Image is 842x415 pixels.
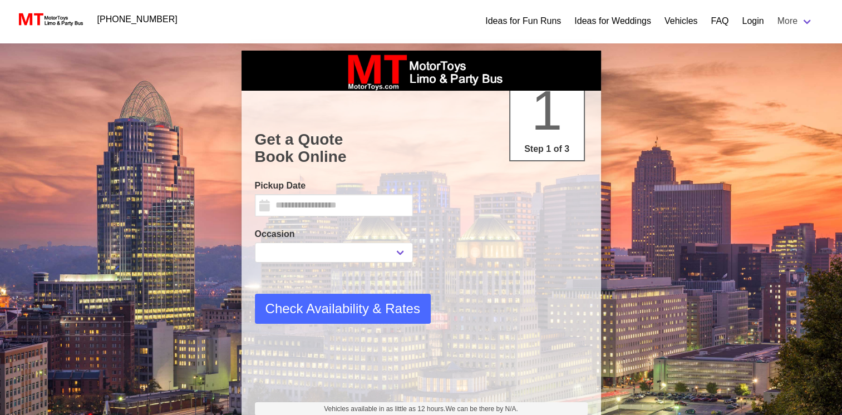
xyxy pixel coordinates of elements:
a: [PHONE_NUMBER] [91,8,184,31]
a: More [771,10,820,32]
img: MotorToys Logo [16,12,84,27]
span: We can be there by N/A. [445,405,518,413]
label: Occasion [255,228,413,241]
h1: Get a Quote Book Online [255,131,588,166]
a: FAQ [711,14,728,28]
span: Check Availability & Rates [265,299,420,319]
a: Ideas for Fun Runs [485,14,561,28]
span: 1 [531,79,563,141]
a: Login [742,14,764,28]
label: Pickup Date [255,179,413,192]
button: Check Availability & Rates [255,294,431,324]
span: Vehicles available in as little as 12 hours. [324,404,518,414]
a: Ideas for Weddings [574,14,651,28]
img: box_logo_brand.jpeg [338,51,505,91]
a: Vehicles [664,14,698,28]
p: Step 1 of 3 [515,142,579,156]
